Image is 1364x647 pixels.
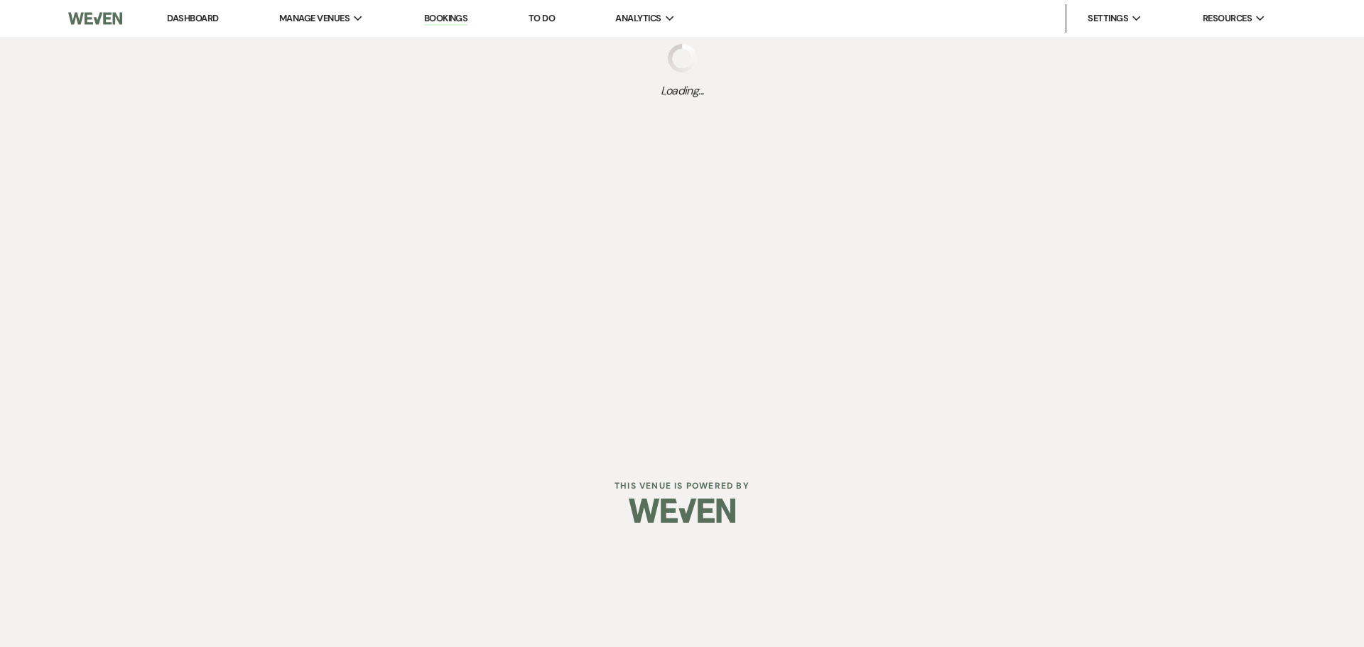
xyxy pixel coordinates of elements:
[629,486,735,535] img: Weven Logo
[668,44,696,72] img: loading spinner
[661,82,704,99] span: Loading...
[167,12,218,24] a: Dashboard
[1203,11,1252,26] span: Resources
[68,4,122,33] img: Weven Logo
[279,11,350,26] span: Manage Venues
[1088,11,1128,26] span: Settings
[424,12,468,26] a: Bookings
[529,12,555,24] a: To Do
[615,11,661,26] span: Analytics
